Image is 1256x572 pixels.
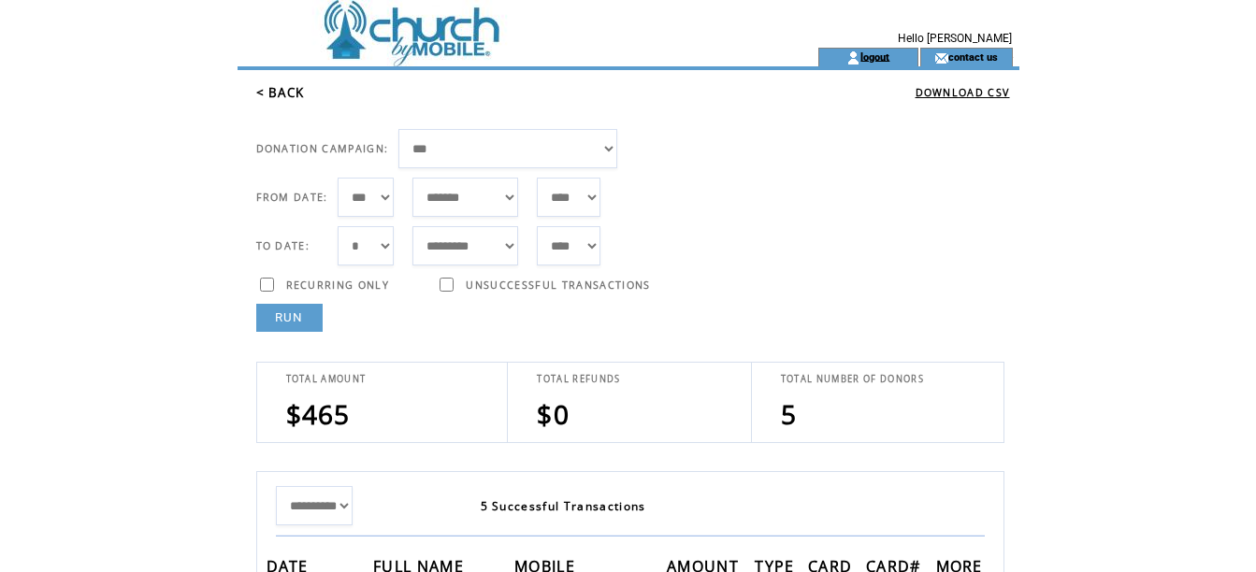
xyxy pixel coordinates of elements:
[286,373,367,385] span: TOTAL AMOUNT
[934,50,948,65] img: contact_us_icon.gif
[373,560,469,571] a: FULL NAME
[481,498,646,514] span: 5 Successful Transactions
[537,373,620,385] span: TOTAL REFUNDS
[781,373,924,385] span: TOTAL NUMBER OF DONORS
[808,560,857,571] a: CARD
[286,279,390,292] span: RECURRING ONLY
[667,560,743,571] a: AMOUNT
[948,50,998,63] a: contact us
[846,50,860,65] img: account_icon.gif
[256,84,305,101] a: < BACK
[755,560,799,571] a: TYPE
[916,86,1010,99] a: DOWNLOAD CSV
[860,50,889,63] a: logout
[286,396,351,432] span: $465
[781,396,797,432] span: 5
[256,142,389,155] span: DONATION CAMPAIGN:
[866,560,926,571] a: CARD#
[514,560,580,571] a: MOBILE
[537,396,570,432] span: $0
[267,560,313,571] a: DATE
[256,191,328,204] span: FROM DATE:
[256,304,323,332] a: RUN
[466,279,650,292] span: UNSUCCESSFUL TRANSACTIONS
[256,239,310,252] span: TO DATE:
[898,32,1012,45] span: Hello [PERSON_NAME]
